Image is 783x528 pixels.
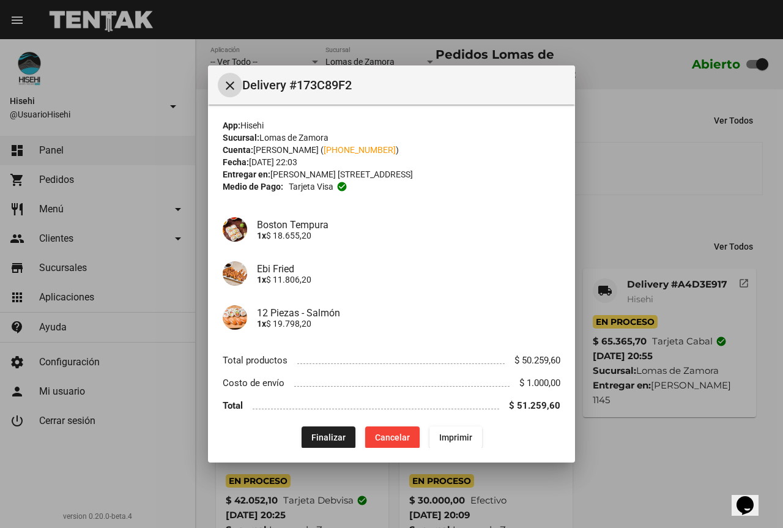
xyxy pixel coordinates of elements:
p: $ 11.806,20 [257,275,560,284]
span: Imprimir [439,433,472,442]
li: Total $ 51.259,60 [223,395,560,417]
button: Imprimir [429,426,482,448]
li: Costo de envío $ 1.000,00 [223,372,560,395]
button: Cerrar [218,73,242,97]
div: Lomas de Zamora [223,132,560,144]
span: Finalizar [311,433,346,442]
div: [PERSON_NAME] ( ) [223,144,560,156]
h4: Boston Tempura [257,219,560,231]
iframe: chat widget [732,479,771,516]
mat-icon: Cerrar [223,78,237,93]
strong: Sucursal: [223,133,259,143]
h4: Ebi Fried [257,263,560,275]
button: Finalizar [302,426,355,448]
button: Cancelar [365,426,420,448]
img: 4d05173c-37fe-498e-b5f0-c693c4a1346a.jpg [223,305,247,330]
div: Hisehi [223,119,560,132]
b: 1x [257,275,266,284]
strong: Entregar en: [223,169,270,179]
p: $ 18.655,20 [257,231,560,240]
b: 1x [257,231,266,240]
mat-icon: check_circle [336,181,347,192]
div: [DATE] 22:03 [223,156,560,168]
span: Cancelar [375,433,410,442]
img: d476c547-32ab-407c-980b-45284c3b4e87.jpg [223,217,247,242]
h4: 12 Piezas - Salmón [257,307,560,319]
span: Tarjeta visa [289,180,333,193]
strong: Cuenta: [223,145,253,155]
b: 1x [257,319,266,329]
strong: App: [223,121,240,130]
strong: Fecha: [223,157,249,167]
a: [PHONE_NUMBER] [324,145,396,155]
p: $ 19.798,20 [257,319,560,329]
li: Total productos $ 50.259,60 [223,349,560,372]
span: Delivery #173C89F2 [242,75,565,95]
strong: Medio de Pago: [223,180,283,193]
img: 51fe1c83-92e2-4e30-89cb-b0abe8304267.jpg [223,261,247,286]
div: [PERSON_NAME] [STREET_ADDRESS] [223,168,560,180]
